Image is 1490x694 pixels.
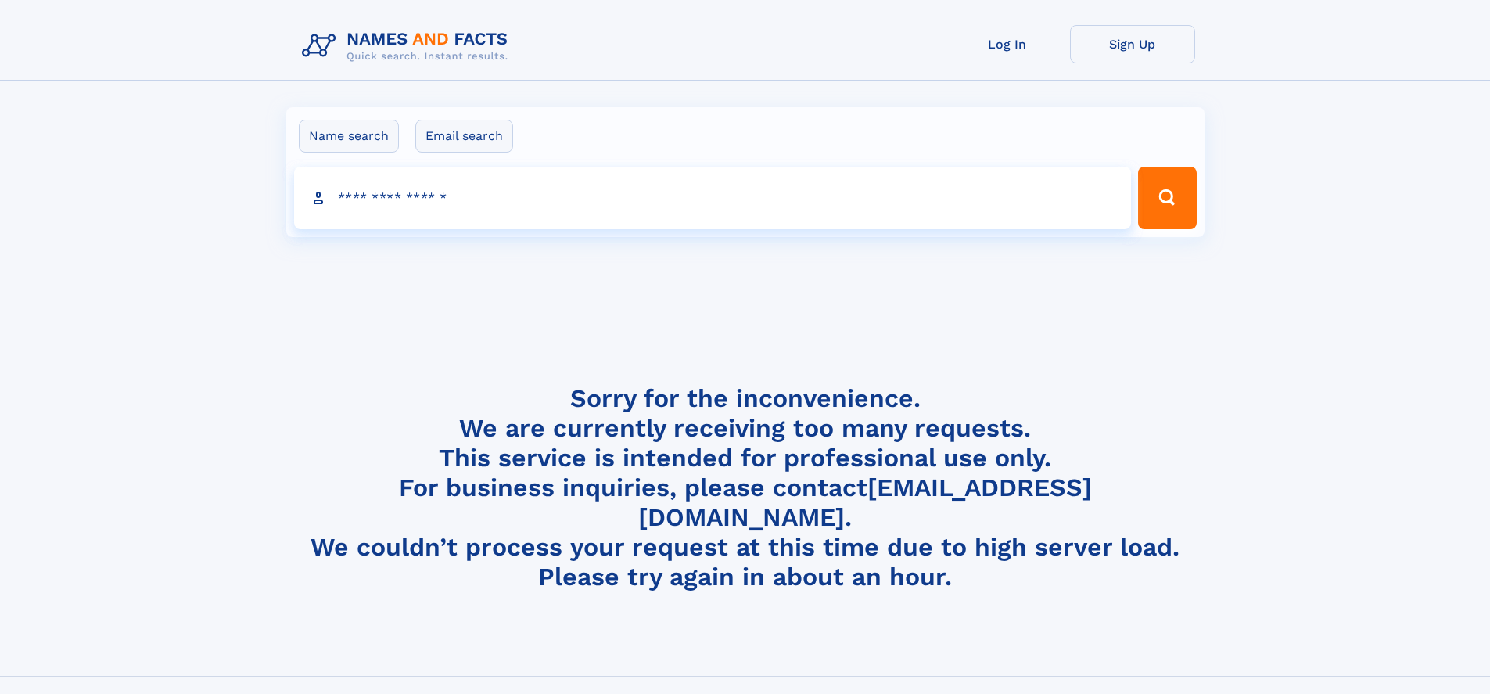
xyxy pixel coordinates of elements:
[1138,167,1196,229] button: Search Button
[296,25,521,67] img: Logo Names and Facts
[299,120,399,153] label: Name search
[415,120,513,153] label: Email search
[1070,25,1195,63] a: Sign Up
[945,25,1070,63] a: Log In
[638,473,1092,532] a: [EMAIL_ADDRESS][DOMAIN_NAME]
[294,167,1132,229] input: search input
[296,383,1195,592] h4: Sorry for the inconvenience. We are currently receiving too many requests. This service is intend...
